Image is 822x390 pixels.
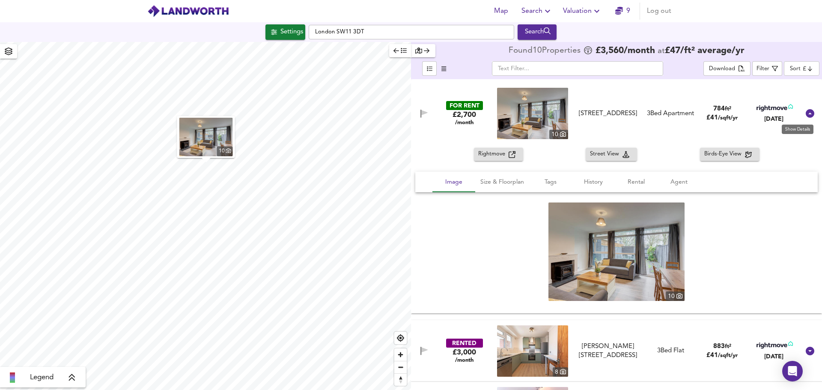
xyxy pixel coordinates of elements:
button: Valuation [560,3,605,20]
div: 8 [553,367,568,377]
span: Log out [647,5,671,17]
img: logo [147,5,229,18]
div: Sort [790,65,801,73]
div: RENTED£3,000 /monthproperty thumbnail 8 [PERSON_NAME][STREET_ADDRESS]3Bed Flat883ft²£41/sqft/yr[D... [411,320,822,382]
div: FOR RENT£2,700 /monthproperty thumbnail 10 [STREET_ADDRESS]3Bed Apartment784ft²£41/sqft/yr[DATE] [411,148,822,313]
button: Log out [643,3,675,20]
span: /sqft/yr [718,115,738,121]
button: Map [487,3,515,20]
span: /month [455,119,474,126]
div: [DATE] [755,352,793,361]
a: property thumbnail 8 [497,325,568,377]
button: Birds-Eye View [700,148,759,161]
div: £2,700 [453,110,476,126]
button: Reset bearing to north [394,373,407,386]
div: 10 [549,130,568,139]
button: Download [703,61,750,76]
a: property thumbnail 10 [548,202,685,301]
div: 10 [666,292,685,301]
span: Search [521,5,553,17]
div: Search [520,27,554,38]
span: at [658,47,665,55]
span: Rightmove [478,149,509,159]
div: Run Your Search [518,24,557,40]
div: Clancy Court, SW11 3DT [572,342,645,360]
span: 784 [713,106,725,112]
a: property thumbnail 10 [497,88,568,139]
span: Agent [663,177,695,188]
span: Birds-Eye View [704,149,745,159]
span: Tags [534,177,567,188]
button: Street View [586,148,637,161]
span: Legend [30,372,54,383]
img: property thumbnail [548,202,685,301]
span: Reset bearing to north [394,374,407,386]
div: [STREET_ADDRESS] [575,109,641,118]
span: Image [438,177,470,188]
img: property thumbnail [497,88,568,139]
button: Search [518,3,556,20]
button: Zoom in [394,348,407,361]
input: Text Filter... [492,61,663,76]
div: [DATE] [755,115,793,123]
div: 3 Bed Apartment [647,109,694,118]
div: £3,000 [453,348,476,364]
button: Find my location [394,332,407,344]
a: 9 [615,5,630,17]
div: 10 [217,146,233,156]
div: Download [709,64,735,74]
div: [PERSON_NAME][STREET_ADDRESS] [575,342,641,360]
div: Open Intercom Messenger [782,361,803,381]
div: FOR RENT [446,101,483,110]
span: £ 41 [706,115,738,121]
img: property thumbnail [179,118,233,156]
div: split button [703,61,750,76]
a: property thumbnail 10 [179,118,233,156]
span: Rental [620,177,652,188]
span: £ 3,560 /month [596,47,655,55]
span: /month [455,357,474,364]
span: £ 41 [706,352,738,359]
button: Rightmove [474,148,523,161]
span: Size & Floorplan [480,177,524,188]
button: Filter [752,61,782,76]
div: Found 10 Propert ies [509,47,583,55]
div: 3 Bed Flat [657,346,684,355]
span: £ 47 / ft² average /yr [665,46,745,55]
span: Map [491,5,511,17]
button: Zoom out [394,361,407,373]
span: Valuation [563,5,602,17]
button: Search [518,24,557,40]
div: Filter [756,64,769,74]
div: Settings [280,27,303,38]
div: FOR RENT£2,700 /monthproperty thumbnail 10 [STREET_ADDRESS]3Bed Apartment784ft²£41/sqft/yr[DATE] [411,79,822,148]
span: 883 [713,343,725,350]
span: ft² [725,344,731,349]
div: Sort [784,61,819,76]
input: Enter a location... [309,25,514,39]
img: property thumbnail [497,325,568,377]
span: /sqft/yr [718,353,738,358]
div: RENTED [446,339,483,348]
svg: Show Details [805,346,815,356]
button: property thumbnail 10 [177,116,235,158]
button: Settings [265,24,305,40]
span: History [577,177,610,188]
button: 9 [609,3,636,20]
span: ft² [725,106,731,112]
span: Street View [590,149,622,159]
